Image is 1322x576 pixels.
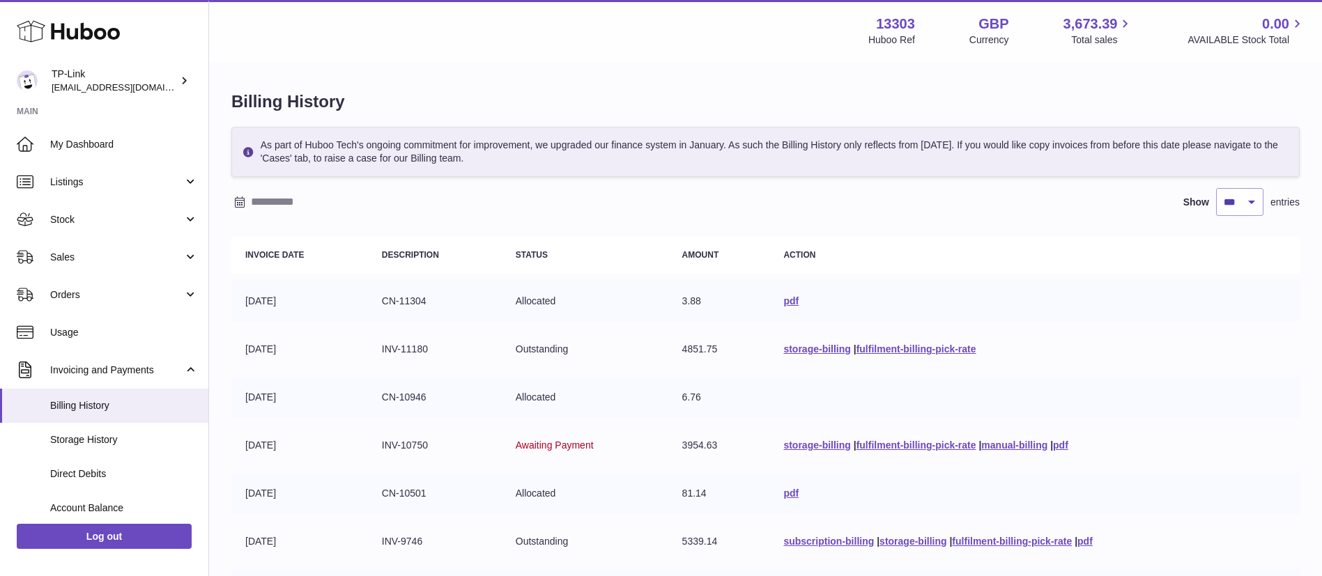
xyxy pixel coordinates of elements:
[868,33,915,47] div: Huboo Ref
[52,68,177,94] div: TP-Link
[668,521,770,562] td: 5339.14
[516,295,556,306] span: Allocated
[1262,15,1289,33] span: 0.00
[856,439,976,451] a: fulfilment-billing-pick-rate
[516,488,556,499] span: Allocated
[949,536,952,547] span: |
[50,501,198,515] span: Account Balance
[1071,33,1133,47] span: Total sales
[854,343,856,355] span: |
[978,439,981,451] span: |
[231,425,368,466] td: [DATE]
[231,91,1300,113] h1: Billing History
[668,473,770,514] td: 81.14
[50,288,183,302] span: Orders
[231,127,1300,177] div: As part of Huboo Tech's ongoing commitment for improvement, we upgraded our finance system in Jan...
[668,281,770,322] td: 3.88
[668,425,770,466] td: 3954.63
[231,329,368,370] td: [DATE]
[50,364,183,377] span: Invoicing and Payments
[368,377,502,418] td: CN-10946
[50,326,198,339] span: Usage
[368,473,502,514] td: CN-10501
[1050,439,1053,451] span: |
[52,81,205,93] span: [EMAIL_ADDRESS][DOMAIN_NAME]
[516,250,548,260] strong: Status
[978,15,1008,33] strong: GBP
[1063,15,1118,33] span: 3,673.39
[952,536,1072,547] a: fulfilment-billing-pick-rate
[1063,15,1134,47] a: 3,673.39 Total sales
[368,281,502,322] td: CN-11304
[382,250,439,260] strong: Description
[1183,196,1209,209] label: Show
[668,377,770,418] td: 6.76
[368,425,502,466] td: INV-10750
[783,439,850,451] a: storage-billing
[783,343,850,355] a: storage-billing
[1188,33,1305,47] span: AVAILABLE Stock Total
[1075,536,1077,547] span: |
[783,295,799,306] a: pdf
[877,536,879,547] span: |
[17,70,38,91] img: internalAdmin-13303@internal.huboo.com
[368,521,502,562] td: INV-9746
[783,488,799,499] a: pdf
[969,33,1009,47] div: Currency
[1077,536,1093,547] a: pdf
[516,391,556,403] span: Allocated
[368,329,502,370] td: INV-11180
[856,343,976,355] a: fulfilment-billing-pick-rate
[231,521,368,562] td: [DATE]
[50,138,198,151] span: My Dashboard
[50,213,183,226] span: Stock
[50,399,198,412] span: Billing History
[17,524,192,549] a: Log out
[231,281,368,322] td: [DATE]
[854,439,856,451] span: |
[231,377,368,418] td: [DATE]
[783,536,874,547] a: subscription-billing
[1270,196,1300,209] span: entries
[668,329,770,370] td: 4851.75
[516,439,594,451] span: Awaiting Payment
[50,433,198,446] span: Storage History
[1053,439,1068,451] a: pdf
[50,467,198,481] span: Direct Debits
[1188,15,1305,47] a: 0.00 AVAILABLE Stock Total
[876,15,915,33] strong: 13303
[231,473,368,514] td: [DATE]
[50,176,183,189] span: Listings
[783,250,815,260] strong: Action
[50,251,183,264] span: Sales
[245,250,304,260] strong: Invoice Date
[981,439,1047,451] a: manual-billing
[516,536,569,547] span: Outstanding
[682,250,719,260] strong: Amount
[516,343,569,355] span: Outstanding
[879,536,946,547] a: storage-billing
